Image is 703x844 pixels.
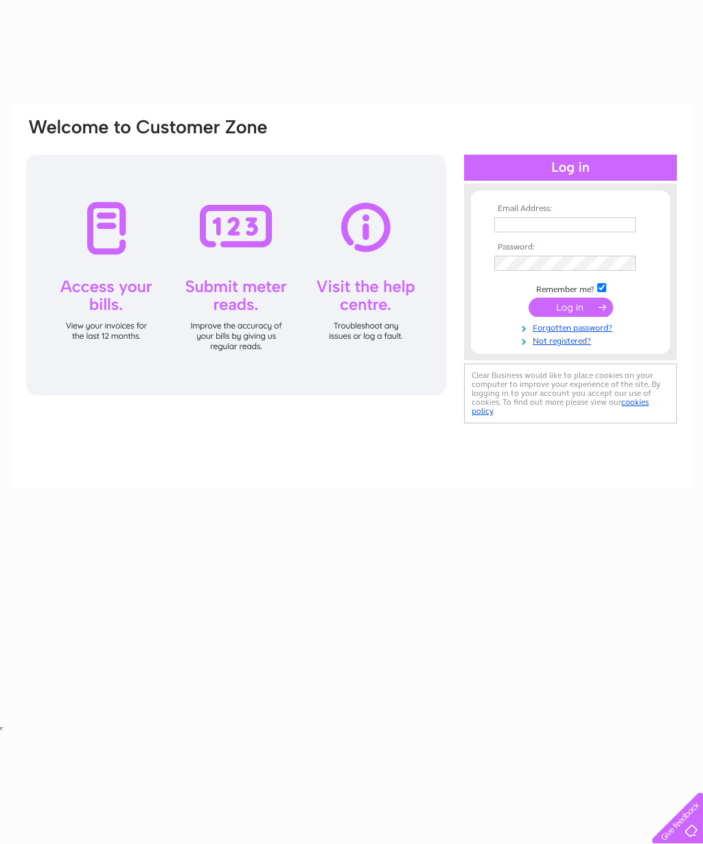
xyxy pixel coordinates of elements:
th: Email Address: [491,204,650,214]
th: Password: [491,243,650,252]
a: cookies policy [472,397,649,416]
a: Not registered? [494,333,650,346]
div: Clear Business would like to place cookies on your computer to improve your experience of the sit... [464,364,677,423]
td: Remember me? [491,281,650,295]
a: Forgotten password? [494,320,650,333]
input: Submit [529,298,613,317]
